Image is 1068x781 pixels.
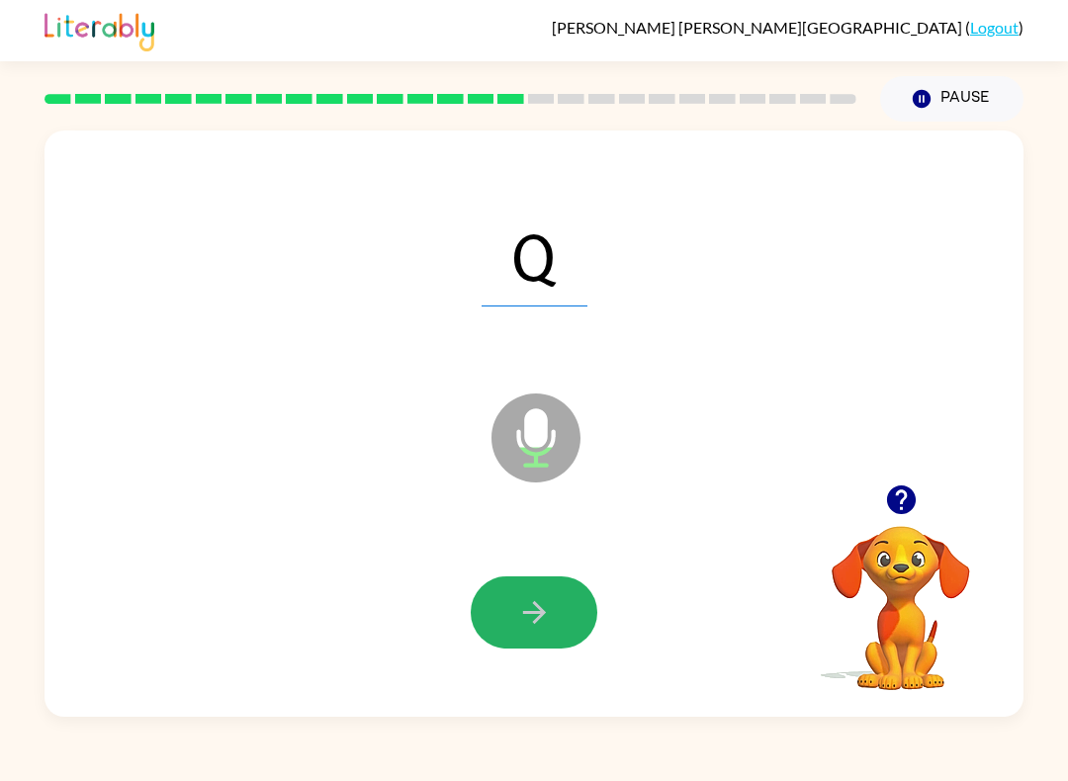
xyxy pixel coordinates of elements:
[802,495,1000,693] video: Your browser must support playing .mp4 files to use Literably. Please try using another browser.
[880,76,1023,122] button: Pause
[44,8,154,51] img: Literably
[552,18,965,37] span: [PERSON_NAME] [PERSON_NAME][GEOGRAPHIC_DATA]
[552,18,1023,37] div: ( )
[482,204,587,306] span: Q
[970,18,1019,37] a: Logout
